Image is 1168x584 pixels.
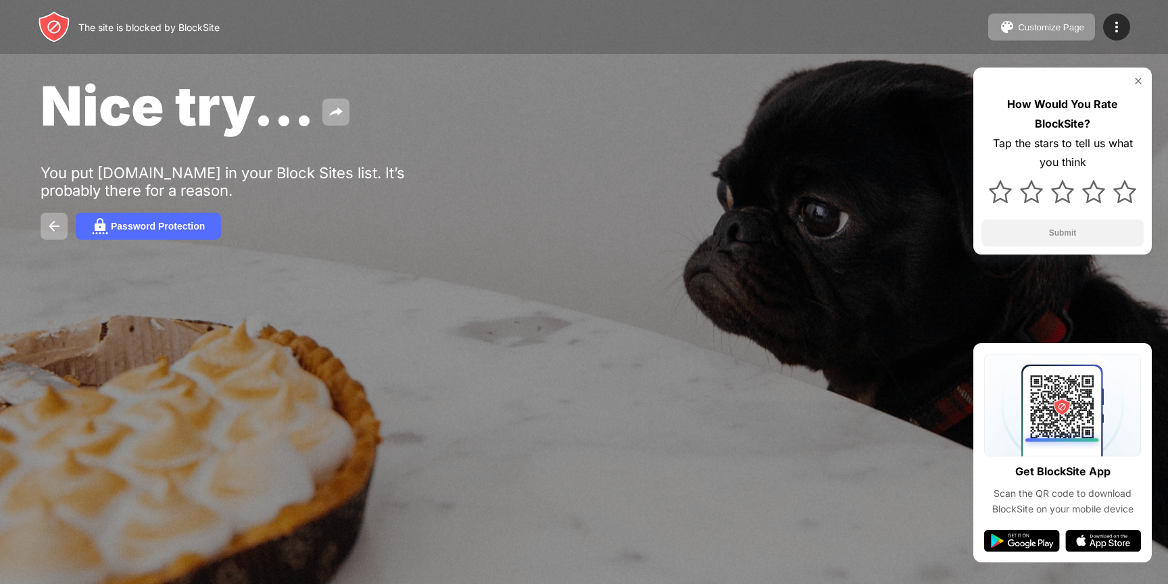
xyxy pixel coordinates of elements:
img: password.svg [92,218,108,234]
img: app-store.svg [1065,530,1141,552]
img: rate-us-close.svg [1133,76,1144,86]
div: Password Protection [111,221,205,232]
div: How Would You Rate BlockSite? [981,95,1144,134]
img: star.svg [1051,180,1074,203]
img: star.svg [1113,180,1136,203]
div: Get BlockSite App [1015,462,1111,481]
img: star.svg [1020,180,1043,203]
img: star.svg [1082,180,1105,203]
img: header-logo.svg [38,11,70,43]
div: Scan the QR code to download BlockSite on your mobile device [984,486,1141,516]
img: menu-icon.svg [1109,19,1125,35]
img: qrcode.svg [984,354,1141,456]
img: google-play.svg [984,530,1060,552]
button: Submit [981,219,1144,246]
div: Tap the stars to tell us what you think [981,134,1144,173]
img: back.svg [46,218,62,234]
div: You put [DOMAIN_NAME] in your Block Sites list. It’s probably there for a reason. [41,164,458,199]
span: Nice try... [41,73,314,138]
div: The site is blocked by BlockSite [78,22,220,33]
button: Customize Page [988,14,1095,41]
img: star.svg [989,180,1012,203]
div: Customize Page [1018,22,1084,32]
button: Password Protection [76,213,221,240]
img: share.svg [328,104,344,120]
img: pallet.svg [999,19,1015,35]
